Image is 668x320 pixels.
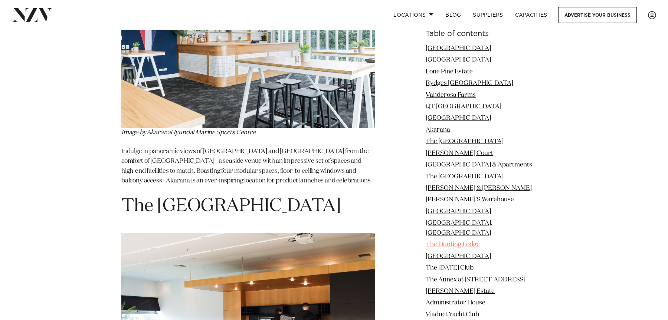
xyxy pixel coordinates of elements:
a: BLOG [439,7,467,23]
a: [PERSON_NAME] & [PERSON_NAME] [426,185,532,191]
a: SUPPLIERS [467,7,509,23]
span: The [GEOGRAPHIC_DATA] [121,197,341,215]
a: [GEOGRAPHIC_DATA] [426,115,491,122]
a: [PERSON_NAME] Estate [426,288,495,294]
a: Rydges [GEOGRAPHIC_DATA] [426,80,513,86]
a: [GEOGRAPHIC_DATA] [426,45,491,52]
a: Locations [387,7,439,23]
a: [PERSON_NAME]'S Warehouse [426,197,514,203]
a: Lone Pine Estate [426,69,473,75]
a: The Hunting Lodge [426,241,480,248]
a: Akarana [426,127,450,133]
a: Viaduct Yacht Club [426,311,479,318]
a: The [GEOGRAPHIC_DATA] [426,139,504,145]
a: [GEOGRAPHIC_DATA] [426,208,491,215]
a: QT [GEOGRAPHIC_DATA] [426,103,501,110]
a: [GEOGRAPHIC_DATA] [426,57,491,63]
a: [GEOGRAPHIC_DATA] [426,253,491,260]
a: The Annex at [STREET_ADDRESS] [426,277,525,283]
a: [PERSON_NAME] Court [426,150,493,156]
a: Administrator House [426,300,485,306]
a: The [DATE] Club [426,265,474,271]
span: Indulge in panoramic views of [GEOGRAPHIC_DATA] and [GEOGRAPHIC_DATA] from the comfort of [GEOGRA... [121,148,372,184]
a: Capacities [509,7,553,23]
a: The [GEOGRAPHIC_DATA] [426,174,504,180]
a: Vanderosa Farms [426,92,476,98]
a: Advertise your business [558,7,637,23]
a: [GEOGRAPHIC_DATA], [GEOGRAPHIC_DATA] [426,220,492,236]
em: Akarana [147,129,171,136]
img: nzv-logo.png [12,8,52,22]
em: Hyundai Marine Sports Centre [170,129,255,136]
em: Image by [121,129,147,136]
h6: Table of contents [426,30,547,38]
a: [GEOGRAPHIC_DATA] & Apartments [426,162,532,168]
